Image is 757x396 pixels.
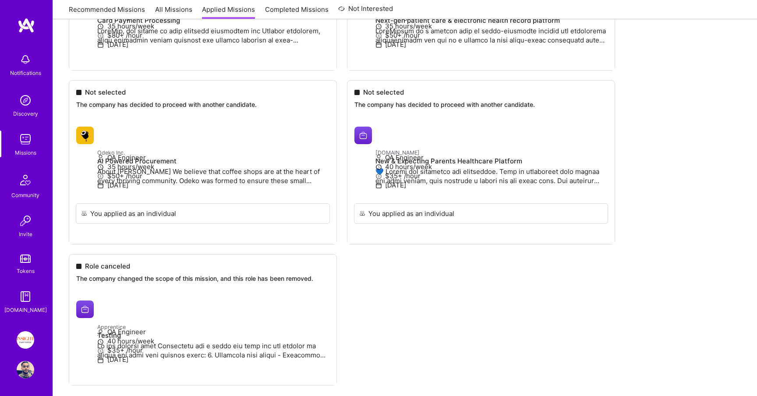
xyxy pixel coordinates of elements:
a: Not Interested [338,4,393,19]
img: User Avatar [17,361,34,378]
div: Community [11,191,39,200]
a: Insight Partners: Data & AI - Sourcing [14,331,36,349]
img: discovery [17,92,34,109]
a: All Missions [155,5,192,19]
img: teamwork [17,131,34,148]
img: bell [17,51,34,68]
a: User Avatar [14,361,36,378]
div: Discovery [13,109,38,118]
div: [DOMAIN_NAME] [4,305,47,315]
img: Invite [17,212,34,230]
img: Insight Partners: Data & AI - Sourcing [17,331,34,349]
img: tokens [20,255,31,263]
a: Applied Missions [202,5,255,19]
a: Recommended Missions [69,5,145,19]
img: Community [15,170,36,191]
img: logo [18,18,35,33]
div: Invite [19,230,32,239]
img: guide book [17,288,34,305]
div: Tokens [17,266,35,276]
div: Notifications [10,68,41,78]
div: Missions [15,148,36,157]
a: Completed Missions [265,5,329,19]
